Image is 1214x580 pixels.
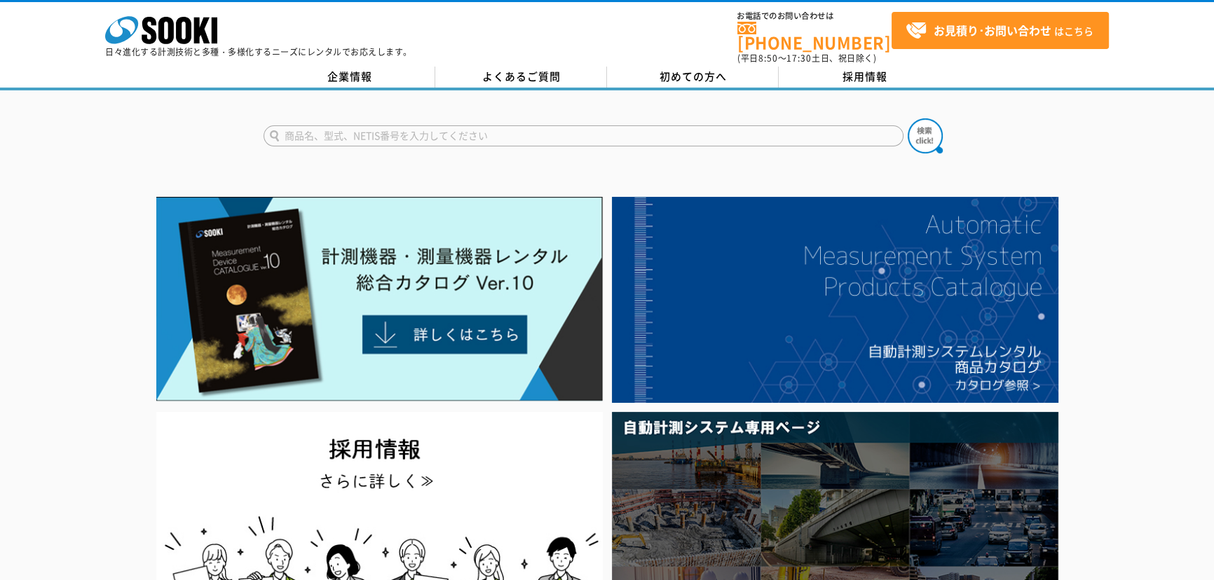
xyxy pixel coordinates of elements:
[786,52,812,64] span: 17:30
[737,52,876,64] span: (平日 ～ 土日、祝日除く)
[779,67,950,88] a: 採用情報
[892,12,1109,49] a: お見積り･お問い合わせはこちら
[264,125,903,146] input: 商品名、型式、NETIS番号を入力してください
[612,197,1058,403] img: 自動計測システムカタログ
[758,52,778,64] span: 8:50
[660,69,727,84] span: 初めての方へ
[934,22,1051,39] strong: お見積り･お問い合わせ
[908,118,943,153] img: btn_search.png
[435,67,607,88] a: よくあるご質問
[105,48,412,56] p: 日々進化する計測技術と多種・多様化するニーズにレンタルでお応えします。
[156,197,603,401] img: Catalog Ver10
[906,20,1093,41] span: はこちら
[264,67,435,88] a: 企業情報
[737,22,892,50] a: [PHONE_NUMBER]
[607,67,779,88] a: 初めての方へ
[737,12,892,20] span: お電話でのお問い合わせは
